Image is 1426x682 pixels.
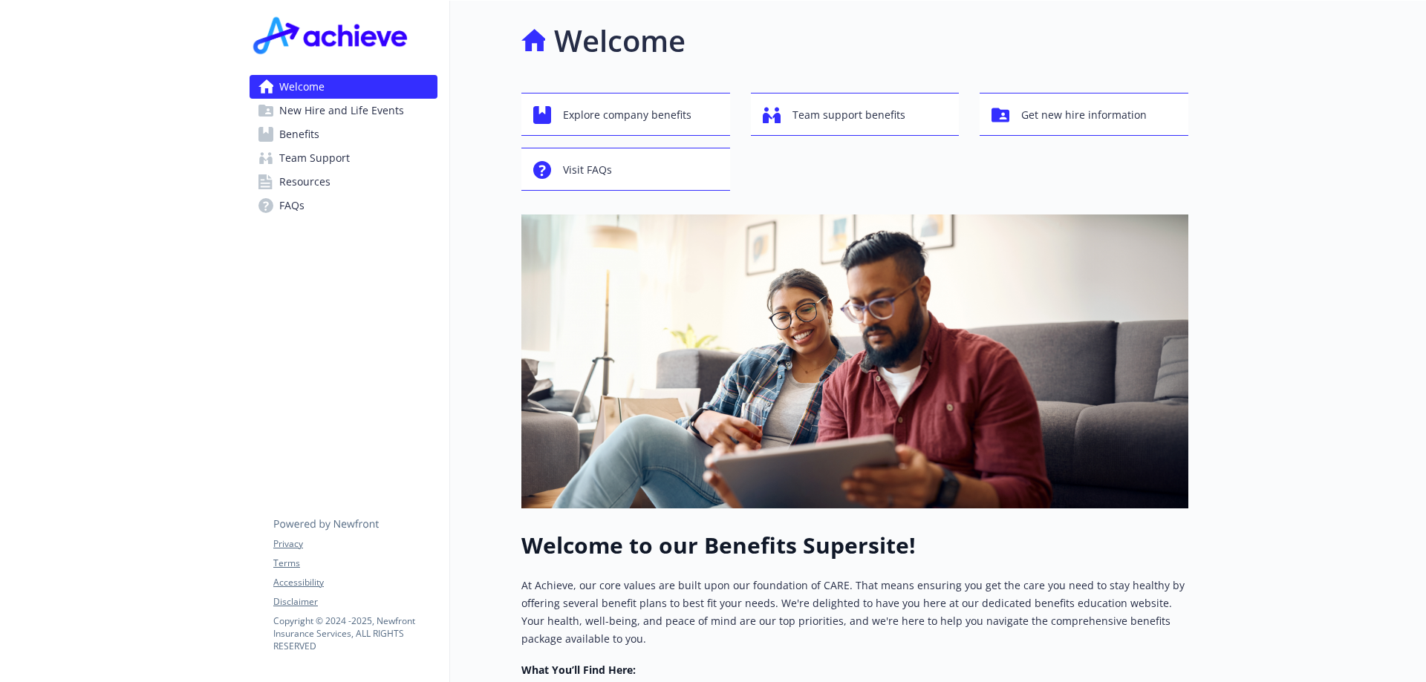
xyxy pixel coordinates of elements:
p: At Achieve, our core values are built upon our foundation of CARE. That means ensuring you get th... [521,577,1188,648]
span: Get new hire information [1021,101,1147,129]
a: Privacy [273,537,437,551]
span: Welcome [279,75,325,99]
button: Visit FAQs [521,148,730,191]
a: New Hire and Life Events [250,99,437,122]
a: FAQs [250,194,437,217]
button: Get new hire information [980,93,1188,136]
img: overview page banner [521,214,1188,508]
a: Team Support [250,146,437,170]
span: Team Support [279,146,350,170]
a: Welcome [250,75,437,99]
span: Team support benefits [792,101,905,129]
a: Benefits [250,122,437,146]
button: Team support benefits [751,93,960,136]
a: Resources [250,170,437,194]
button: Explore company benefits [521,93,730,136]
span: Resources [279,170,331,194]
span: Benefits [279,122,319,146]
span: Visit FAQs [563,156,612,184]
p: Copyright © 2024 - 2025 , Newfront Insurance Services, ALL RIGHTS RESERVED [273,614,437,652]
span: Explore company benefits [563,101,691,129]
h1: Welcome [554,19,686,63]
span: FAQs [279,194,305,217]
a: Accessibility [273,576,437,589]
strong: What You’ll Find Here: [521,663,636,677]
a: Terms [273,557,437,570]
span: New Hire and Life Events [279,99,404,122]
a: Disclaimer [273,595,437,609]
h1: Welcome to our Benefits Supersite! [521,532,1188,559]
